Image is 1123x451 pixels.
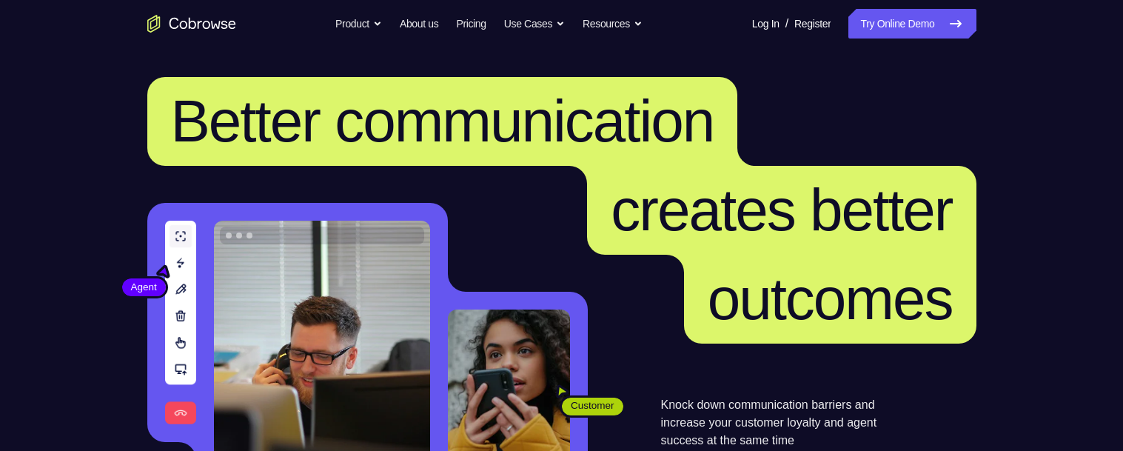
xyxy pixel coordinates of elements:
[147,15,236,33] a: Go to the home page
[785,15,788,33] span: /
[456,9,486,39] a: Pricing
[611,177,952,243] span: creates better
[504,9,565,39] button: Use Cases
[661,396,903,450] p: Knock down communication barriers and increase your customer loyalty and agent success at the sam...
[794,9,831,39] a: Register
[400,9,438,39] a: About us
[335,9,382,39] button: Product
[171,88,714,154] span: Better communication
[708,266,953,332] span: outcomes
[583,9,643,39] button: Resources
[752,9,780,39] a: Log In
[848,9,976,39] a: Try Online Demo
